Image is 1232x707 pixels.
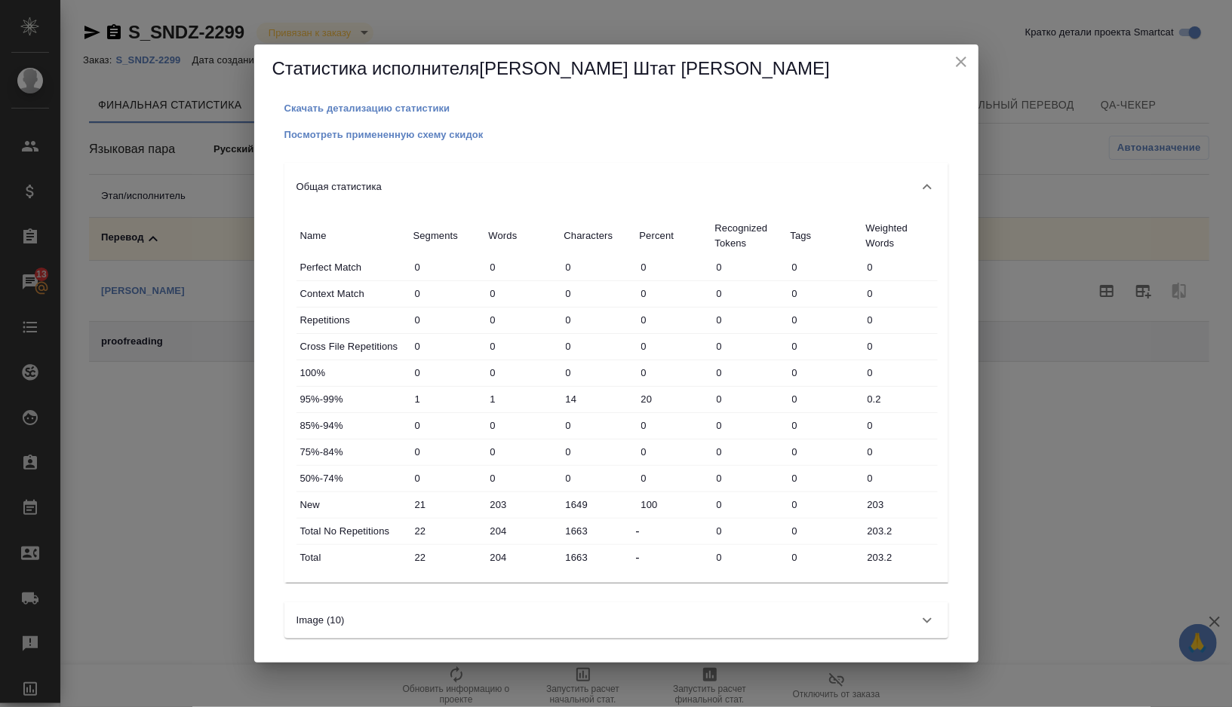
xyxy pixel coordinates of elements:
input: ✎ Введи что-нибудь [485,388,561,410]
input: ✎ Введи что-нибудь [561,335,636,357]
input: ✎ Введи что-нибудь [561,256,636,278]
input: ✎ Введи что-нибудь [561,546,636,568]
input: ✎ Введи что-нибудь [636,283,711,305]
input: ✎ Введи что-нибудь [561,441,636,463]
div: Image (10) [284,602,948,638]
input: ✎ Введи что-нибудь [711,441,787,463]
input: ✎ Введи что-нибудь [711,309,787,331]
p: Percent [640,228,708,243]
input: ✎ Введи что-нибудь [410,335,485,357]
input: ✎ Введи что-нибудь [636,362,711,384]
input: ✎ Введи что-нибудь [410,309,485,331]
input: ✎ Введи что-нибудь [787,415,862,436]
input: ✎ Введи что-нибудь [787,546,862,568]
input: ✎ Введи что-нибудь [636,415,711,436]
p: Characters [564,228,632,243]
div: Общая статистика [284,211,948,583]
input: ✎ Введи что-нибудь [636,467,711,489]
p: Скачать детализацию статистики [284,103,450,114]
input: ✎ Введи что-нибудь [636,309,711,331]
input: ✎ Введи что-нибудь [711,546,787,568]
p: Total No Repetitions [300,524,406,539]
input: ✎ Введи что-нибудь [561,494,636,516]
p: 85%-94% [300,418,406,433]
p: Words [489,228,557,243]
input: ✎ Введи что-нибудь [862,546,938,568]
p: Посмотреть примененную схему скидок [284,129,484,140]
h5: Статистика исполнителя [PERSON_NAME] Штат [PERSON_NAME] [272,57,960,81]
input: ✎ Введи что-нибудь [410,283,485,305]
input: ✎ Введи что-нибудь [485,441,561,463]
input: ✎ Введи что-нибудь [636,388,711,410]
input: ✎ Введи что-нибудь [485,335,561,357]
input: ✎ Введи что-нибудь [787,520,862,542]
input: ✎ Введи что-нибудь [410,467,485,489]
p: Name [300,228,406,243]
input: ✎ Введи что-нибудь [636,256,711,278]
p: Total [300,550,406,565]
input: ✎ Введи что-нибудь [561,467,636,489]
p: Repetitions [300,313,406,328]
p: 100% [300,366,406,381]
input: ✎ Введи что-нибудь [787,335,862,357]
input: ✎ Введи что-нибудь [485,415,561,436]
input: ✎ Введи что-нибудь [862,520,938,542]
input: ✎ Введи что-нибудь [862,467,938,489]
input: ✎ Введи что-нибудь [410,520,485,542]
p: Segments [413,228,481,243]
input: ✎ Введи что-нибудь [787,283,862,305]
input: ✎ Введи что-нибудь [561,388,636,410]
input: ✎ Введи что-нибудь [485,283,561,305]
input: ✎ Введи что-нибудь [711,520,787,542]
input: ✎ Введи что-нибудь [787,467,862,489]
input: ✎ Введи что-нибудь [862,415,938,436]
div: - [636,522,711,540]
input: ✎ Введи что-нибудь [862,309,938,331]
input: ✎ Введи что-нибудь [561,309,636,331]
input: ✎ Введи что-нибудь [636,441,711,463]
p: Image (10) [296,613,345,628]
input: ✎ Введи что-нибудь [787,362,862,384]
input: ✎ Введи что-нибудь [410,415,485,436]
input: ✎ Введи что-нибудь [711,388,787,410]
p: Perfect Match [300,260,406,275]
p: 75%-84% [300,445,406,460]
input: ✎ Введи что-нибудь [485,546,561,568]
input: ✎ Введи что-нибудь [711,415,787,436]
input: ✎ Введи что-нибудь [862,388,938,410]
p: Recognized Tokens [715,221,783,251]
input: ✎ Введи что-нибудь [787,388,862,410]
p: Tags [791,228,859,243]
input: ✎ Введи что-нибудь [711,494,787,516]
input: ✎ Введи что-нибудь [787,256,862,278]
input: ✎ Введи что-нибудь [787,441,862,463]
input: ✎ Введи что-нибудь [711,335,787,357]
input: ✎ Введи что-нибудь [485,362,561,384]
input: ✎ Введи что-нибудь [711,283,787,305]
input: ✎ Введи что-нибудь [561,520,636,542]
p: Общая статистика [296,179,382,194]
input: ✎ Введи что-нибудь [410,441,485,463]
input: ✎ Введи что-нибудь [787,494,862,516]
p: New [300,497,406,513]
input: ✎ Введи что-нибудь [485,256,561,278]
p: 50%-74% [300,471,406,486]
input: ✎ Введи что-нибудь [485,467,561,489]
p: 95%-99% [300,392,406,407]
input: ✎ Введи что-нибудь [561,283,636,305]
input: ✎ Введи что-нибудь [410,362,485,384]
button: close [950,50,972,73]
button: Скачать детализацию статистики [284,101,450,116]
input: ✎ Введи что-нибудь [862,362,938,384]
input: ✎ Введи что-нибудь [787,309,862,331]
input: ✎ Введи что-нибудь [711,256,787,278]
input: ✎ Введи что-нибудь [862,494,938,516]
input: ✎ Введи что-нибудь [561,362,636,384]
div: Общая статистика [284,163,948,211]
input: ✎ Введи что-нибудь [410,256,485,278]
input: ✎ Введи что-нибудь [636,335,711,357]
input: ✎ Введи что-нибудь [410,494,485,516]
input: ✎ Введи что-нибудь [711,362,787,384]
input: ✎ Введи что-нибудь [862,283,938,305]
a: Посмотреть примененную схему скидок [284,127,484,140]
